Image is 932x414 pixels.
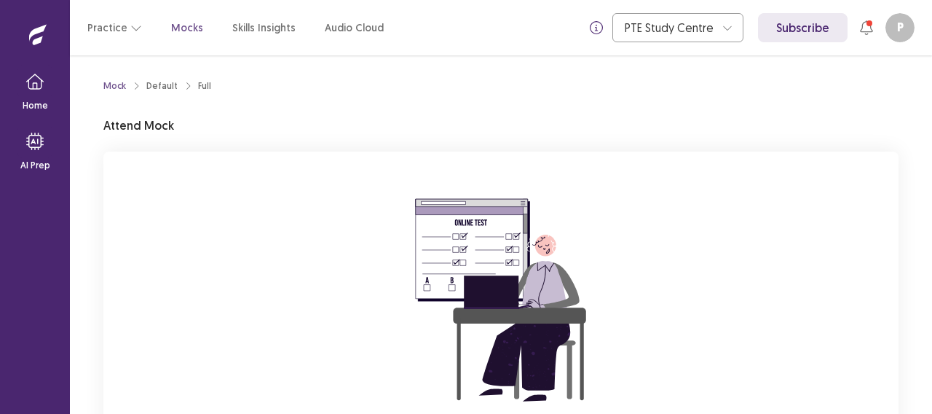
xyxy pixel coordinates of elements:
button: Practice [87,15,142,41]
nav: breadcrumb [103,79,211,93]
button: P [885,13,915,42]
a: Skills Insights [232,20,296,36]
a: Mocks [171,20,203,36]
div: Default [146,79,178,93]
button: info [583,15,609,41]
a: Mock [103,79,126,93]
p: Home [23,99,48,112]
div: PTE Study Centre [625,14,715,42]
p: Attend Mock [103,117,174,134]
div: Full [198,79,211,93]
p: AI Prep [20,159,50,172]
a: Subscribe [758,13,848,42]
a: Audio Cloud [325,20,384,36]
